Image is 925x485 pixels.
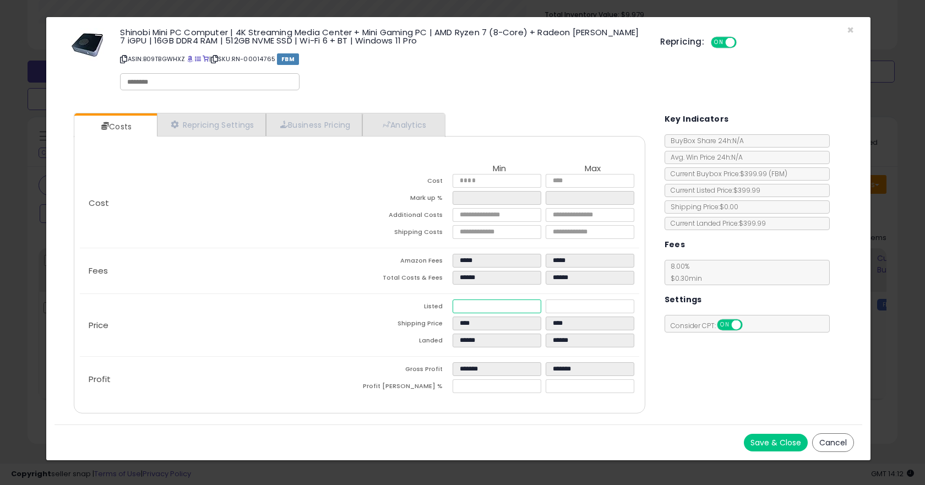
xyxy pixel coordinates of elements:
[80,375,360,384] p: Profit
[195,55,201,63] a: All offer listings
[847,22,854,38] span: ×
[360,208,453,225] td: Additional Costs
[665,202,738,211] span: Shipping Price: $0.00
[453,164,546,174] th: Min
[665,261,702,283] span: 8.00 %
[665,219,766,228] span: Current Landed Price: $399.99
[74,116,156,138] a: Costs
[71,28,104,61] img: 41dFtIyFyOL._SL60_.jpg
[360,254,453,271] td: Amazon Fees
[360,379,453,396] td: Profit [PERSON_NAME] %
[741,320,758,330] span: OFF
[665,274,702,283] span: $0.30 min
[735,38,753,47] span: OFF
[157,113,266,136] a: Repricing Settings
[80,321,360,330] p: Price
[546,164,639,174] th: Max
[360,174,453,191] td: Cost
[80,199,360,208] p: Cost
[665,238,685,252] h5: Fees
[362,113,444,136] a: Analytics
[80,266,360,275] p: Fees
[120,50,644,68] p: ASIN: B09TBGWHXZ | SKU: RN-00014765
[266,113,362,136] a: Business Pricing
[712,38,726,47] span: ON
[665,112,729,126] h5: Key Indicators
[120,28,644,45] h3: Shinobi Mini PC Computer | 4K Streaming Media Center + Mini Gaming PC | AMD Ryzen 7 (8-Core) + Ra...
[769,169,787,178] span: ( FBM )
[360,271,453,288] td: Total Costs & Fees
[740,169,787,178] span: $399.99
[665,186,760,195] span: Current Listed Price: $399.99
[660,37,704,46] h5: Repricing:
[718,320,732,330] span: ON
[665,169,787,178] span: Current Buybox Price:
[360,299,453,317] td: Listed
[277,53,299,65] span: FBM
[360,225,453,242] td: Shipping Costs
[360,334,453,351] td: Landed
[187,55,193,63] a: BuyBox page
[744,434,808,451] button: Save & Close
[665,136,744,145] span: BuyBox Share 24h: N/A
[665,293,702,307] h5: Settings
[812,433,854,452] button: Cancel
[360,362,453,379] td: Gross Profit
[665,152,743,162] span: Avg. Win Price 24h: N/A
[203,55,209,63] a: Your listing only
[665,321,757,330] span: Consider CPT:
[360,191,453,208] td: Mark up %
[360,317,453,334] td: Shipping Price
